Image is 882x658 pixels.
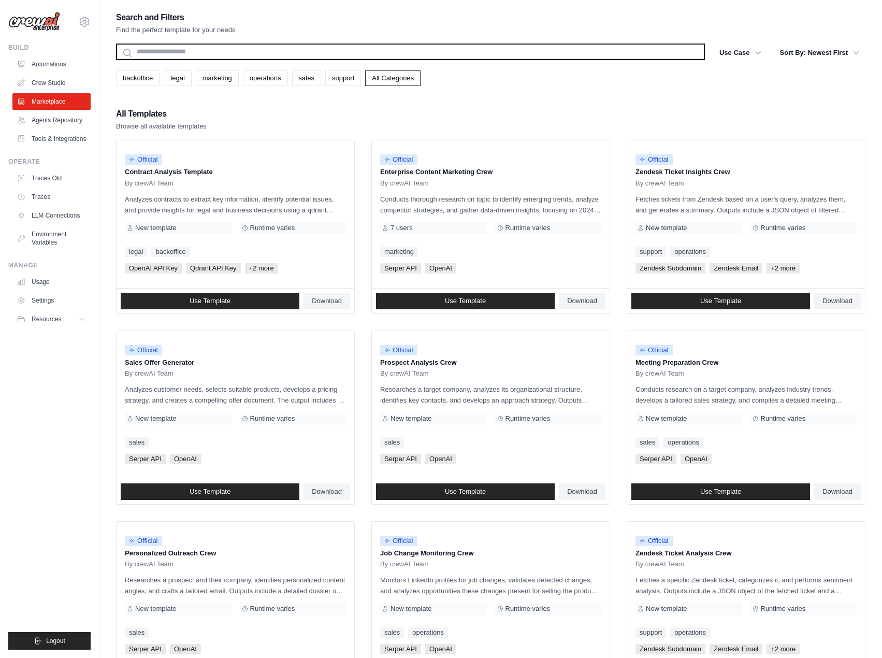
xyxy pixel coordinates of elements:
a: Use Template [376,293,555,309]
span: By crewAI Team [380,179,429,188]
span: Serper API [635,454,676,464]
p: Analyzes contracts to extract key information, identify potential issues, and provide insights fo... [125,194,346,216]
span: Serper API [380,644,421,654]
p: Personalized Outreach Crew [125,548,346,559]
a: Usage [12,274,91,290]
span: Official [635,536,673,546]
span: New template [646,224,687,232]
a: Download [303,293,350,309]
a: Use Template [631,483,810,500]
span: Official [635,345,673,355]
p: Researches a target company, analyzes its organizational structure, identifies key contacts, and ... [380,384,601,406]
a: backoffice [116,70,160,86]
p: Analyzes customer needs, selects suitable products, develops a pricing strategy, and creates a co... [125,384,346,406]
span: Use Template [700,297,741,305]
h2: Search and Filters [116,10,236,25]
p: Conducts research on a target company, analyzes industry trends, develops a tailored sales strate... [635,384,857,406]
p: Find the perfect template for your needs [116,25,236,35]
a: Download [303,483,350,500]
span: Runtime varies [761,605,806,613]
span: Qdrant API Key [186,263,241,274]
a: sales [292,70,321,86]
a: Environment Variables [12,226,91,251]
span: By crewAI Team [125,560,173,568]
a: Use Template [121,483,299,500]
span: By crewAI Team [380,369,429,378]
span: New template [646,605,687,613]
span: New template [135,224,176,232]
a: sales [380,627,404,638]
span: +2 more [767,263,800,274]
span: Zendesk Email [710,263,762,274]
span: Download [822,297,852,305]
span: OpenAI [170,644,201,654]
span: Use Template [445,297,486,305]
span: Use Template [190,488,230,496]
a: Traces [12,189,91,205]
span: Serper API [380,263,421,274]
a: Tools & Integrations [12,131,91,147]
a: Download [814,293,861,309]
a: Marketplace [12,93,91,110]
span: New template [646,414,687,423]
span: Runtime varies [761,414,806,423]
a: Use Template [376,483,555,500]
span: Official [380,345,417,355]
a: support [635,627,666,638]
button: Resources [12,311,91,327]
p: Fetches a specific Zendesk ticket, categorizes it, and performs sentiment analysis. Outputs inclu... [635,575,857,596]
a: support [325,70,361,86]
a: Download [559,483,605,500]
p: Sales Offer Generator [125,357,346,368]
span: New template [135,605,176,613]
a: Crew Studio [12,75,91,91]
p: Fetches tickets from Zendesk based on a user's query, analyzes them, and generates a summary. Out... [635,194,857,216]
a: Traces Old [12,170,91,187]
p: Conducts thorough research on topic to identify emerging trends, analyze competitor strategies, a... [380,194,601,216]
span: Serper API [125,454,166,464]
span: OpenAI [425,263,456,274]
a: LLM Connections [12,207,91,224]
p: Meeting Preparation Crew [635,357,857,368]
p: Monitors LinkedIn profiles for job changes, validates detected changes, and analyzes opportunitie... [380,575,601,596]
p: Prospect Analysis Crew [380,357,601,368]
span: Zendesk Subdomain [635,263,705,274]
button: Logout [8,632,91,650]
span: OpenAI [681,454,712,464]
span: OpenAI [425,644,456,654]
span: Runtime varies [505,414,551,423]
span: By crewAI Team [635,179,684,188]
span: 7 users [391,224,413,232]
a: support [635,247,666,257]
span: Official [125,536,162,546]
a: Use Template [631,293,810,309]
span: Official [380,536,417,546]
p: Job Change Monitoring Crew [380,548,601,559]
span: Runtime varies [250,414,295,423]
a: legal [164,70,191,86]
p: Zendesk Ticket Insights Crew [635,167,857,177]
span: Download [312,297,342,305]
a: backoffice [151,247,190,257]
span: Download [312,488,342,496]
span: Serper API [125,644,166,654]
p: Browse all available templates [116,121,207,132]
a: operations [670,247,710,257]
a: operations [663,437,703,448]
span: Zendesk Email [710,644,762,654]
p: Zendesk Ticket Analysis Crew [635,548,857,559]
span: Logout [46,637,65,645]
span: Download [822,488,852,496]
div: Operate [8,158,91,166]
a: legal [125,247,147,257]
span: +2 more [245,263,278,274]
a: Use Template [121,293,299,309]
span: Runtime varies [505,224,551,232]
a: Download [559,293,605,309]
span: By crewAI Team [125,179,173,188]
span: OpenAI API Key [125,263,182,274]
a: operations [670,627,710,638]
span: New template [391,414,431,423]
p: Contract Analysis Template [125,167,346,177]
p: Researches a prospect and their company, identifies personalized content angles, and crafts a tai... [125,575,346,596]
